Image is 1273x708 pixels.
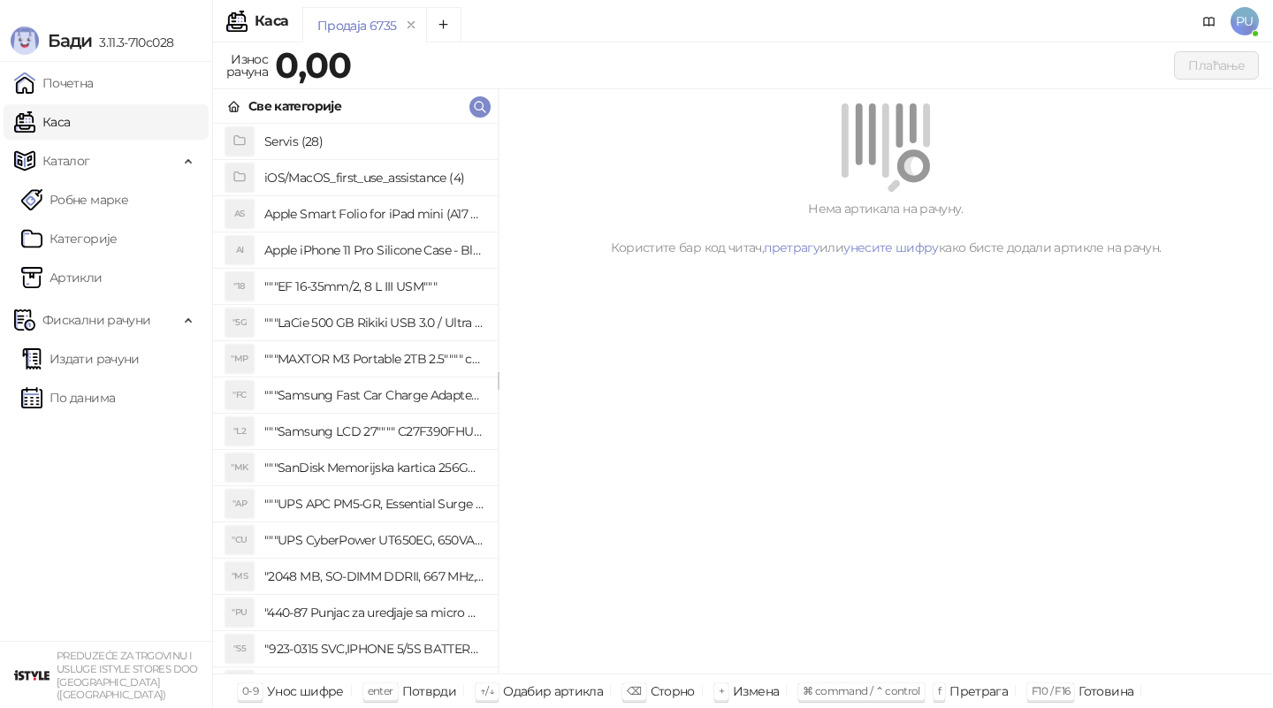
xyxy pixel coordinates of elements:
span: 3.11.3-710c028 [92,34,173,50]
a: Каса [14,104,70,140]
div: Продаја 6735 [317,16,396,35]
h4: "440-87 Punjac za uredjaje sa micro USB portom 4/1, Stand." [264,598,484,627]
div: Каса [255,14,288,28]
div: Све категорије [248,96,341,116]
div: Готовина [1079,680,1133,703]
h4: "923-0448 SVC,IPHONE,TOURQUE DRIVER KIT .65KGF- CM Šrafciger " [264,671,484,699]
img: 64x64-companyLogo-77b92cf4-9946-4f36-9751-bf7bb5fd2c7d.png [14,658,50,693]
div: Нема артикала на рачуну. Користите бар код читач, или како бисте додали артикле на рачун. [520,199,1252,257]
h4: """LaCie 500 GB Rikiki USB 3.0 / Ultra Compact & Resistant aluminum / USB 3.0 / 2.5""""""" [264,308,484,337]
div: "FC [225,381,254,409]
h4: Apple Smart Folio for iPad mini (A17 Pro) - Sage [264,200,484,228]
h4: """UPS CyberPower UT650EG, 650VA/360W , line-int., s_uko, desktop""" [264,526,484,554]
h4: """EF 16-35mm/2, 8 L III USM""" [264,272,484,301]
span: ⌘ command / ⌃ control [803,684,920,697]
a: ArtikliАртикли [21,260,103,295]
div: "18 [225,272,254,301]
a: Почетна [14,65,94,101]
a: унесите шифру [843,240,939,255]
div: grid [213,124,498,674]
span: + [719,684,724,697]
span: PU [1231,7,1259,35]
a: Категорије [21,221,118,256]
h4: "2048 MB, SO-DIMM DDRII, 667 MHz, Napajanje 1,8 0,1 V, Latencija CL5" [264,562,484,590]
div: "MK [225,453,254,482]
img: Logo [11,27,39,55]
h4: """Samsung LCD 27"""" C27F390FHUXEN""" [264,417,484,445]
h4: Servis (28) [264,127,484,156]
div: "CU [225,526,254,554]
div: "AP [225,490,254,518]
div: "SD [225,671,254,699]
div: "MS [225,562,254,590]
a: Робне марке [21,182,128,217]
small: PREDUZEĆE ZA TRGOVINU I USLUGE ISTYLE STORES DOO [GEOGRAPHIC_DATA] ([GEOGRAPHIC_DATA]) [57,650,198,701]
a: Издати рачуни [21,341,140,377]
h4: iOS/MacOS_first_use_assistance (4) [264,164,484,192]
button: Add tab [426,7,461,42]
div: "PU [225,598,254,627]
a: По данима [21,380,115,415]
h4: Apple iPhone 11 Pro Silicone Case - Black [264,236,484,264]
span: f [938,684,941,697]
span: Фискални рачуни [42,302,150,338]
button: remove [400,18,423,33]
span: ↑/↓ [480,684,494,697]
div: Измена [733,680,779,703]
h4: "923-0315 SVC,IPHONE 5/5S BATTERY REMOVAL TRAY Držač za iPhone sa kojim se otvara display [264,635,484,663]
div: "5G [225,308,254,337]
h4: """SanDisk Memorijska kartica 256GB microSDXC sa SD adapterom SDSQXA1-256G-GN6MA - Extreme PLUS, ... [264,453,484,482]
span: enter [368,684,393,697]
a: Документација [1195,7,1223,35]
button: Плаћање [1174,51,1259,80]
div: AS [225,200,254,228]
div: Претрага [949,680,1008,703]
span: ⌫ [627,684,641,697]
strong: 0,00 [275,43,351,87]
span: 0-9 [242,684,258,697]
h4: """UPS APC PM5-GR, Essential Surge Arrest,5 utic_nica""" [264,490,484,518]
h4: """MAXTOR M3 Portable 2TB 2.5"""" crni eksterni hard disk HX-M201TCB/GM""" [264,345,484,373]
div: Одабир артикла [503,680,603,703]
div: "L2 [225,417,254,445]
span: F10 / F16 [1032,684,1070,697]
h4: """Samsung Fast Car Charge Adapter, brzi auto punja_, boja crna""" [264,381,484,409]
a: претрагу [764,240,819,255]
div: Потврди [402,680,457,703]
div: Унос шифре [267,680,344,703]
div: "S5 [225,635,254,663]
div: "MP [225,345,254,373]
div: Износ рачуна [223,48,271,83]
span: Каталог [42,143,90,179]
span: Бади [48,30,92,51]
div: Сторно [651,680,695,703]
div: AI [225,236,254,264]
